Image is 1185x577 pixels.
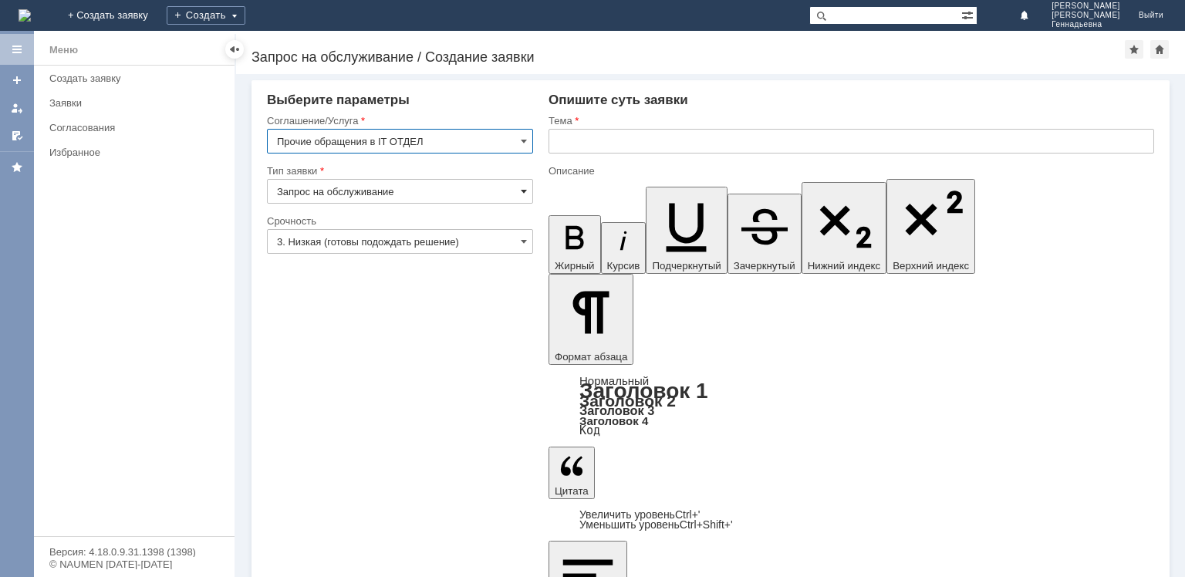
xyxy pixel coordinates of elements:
[49,547,219,557] div: Версия: 4.18.0.9.31.1398 (1398)
[734,260,795,272] span: Зачеркнутый
[549,116,1151,126] div: Тема
[549,447,595,499] button: Цитата
[549,510,1154,530] div: Цитата
[579,414,648,427] a: Заголовок 4
[555,485,589,497] span: Цитата
[579,423,600,437] a: Код
[49,147,208,158] div: Избранное
[5,96,29,120] a: Мои заявки
[1052,11,1120,20] span: [PERSON_NAME]
[652,260,721,272] span: Подчеркнутый
[680,518,733,531] span: Ctrl+Shift+'
[267,93,410,107] span: Выберите параметры
[579,518,733,531] a: Decrease
[1052,20,1120,29] span: Геннадьевна
[1052,2,1120,11] span: [PERSON_NAME]
[267,216,530,226] div: Срочность
[549,376,1154,436] div: Формат абзаца
[579,379,708,403] a: Заголовок 1
[252,49,1125,65] div: Запрос на обслуживание / Создание заявки
[549,166,1151,176] div: Описание
[267,116,530,126] div: Соглашение/Услуга
[646,187,727,274] button: Подчеркнутый
[167,6,245,25] div: Создать
[49,97,225,109] div: Заявки
[549,93,688,107] span: Опишите суть заявки
[5,68,29,93] a: Создать заявку
[1150,40,1169,59] div: Сделать домашней страницей
[579,403,654,417] a: Заголовок 3
[43,91,231,115] a: Заявки
[961,7,977,22] span: Расширенный поиск
[893,260,969,272] span: Верхний индекс
[1125,40,1143,59] div: Добавить в избранное
[728,194,802,274] button: Зачеркнутый
[49,73,225,84] div: Создать заявку
[19,9,31,22] img: logo
[675,508,701,521] span: Ctrl+'
[19,9,31,22] a: Перейти на домашнюю страницу
[49,41,78,59] div: Меню
[802,182,887,274] button: Нижний индекс
[886,179,975,274] button: Верхний индекс
[43,116,231,140] a: Согласования
[549,215,601,274] button: Жирный
[579,392,676,410] a: Заголовок 2
[808,260,881,272] span: Нижний индекс
[49,559,219,569] div: © NAUMEN [DATE]-[DATE]
[555,260,595,272] span: Жирный
[601,222,647,274] button: Курсив
[267,166,530,176] div: Тип заявки
[579,508,701,521] a: Increase
[225,40,244,59] div: Скрыть меню
[5,123,29,148] a: Мои согласования
[43,66,231,90] a: Создать заявку
[579,374,649,387] a: Нормальный
[607,260,640,272] span: Курсив
[555,351,627,363] span: Формат абзаца
[49,122,225,133] div: Согласования
[549,274,633,365] button: Формат абзаца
